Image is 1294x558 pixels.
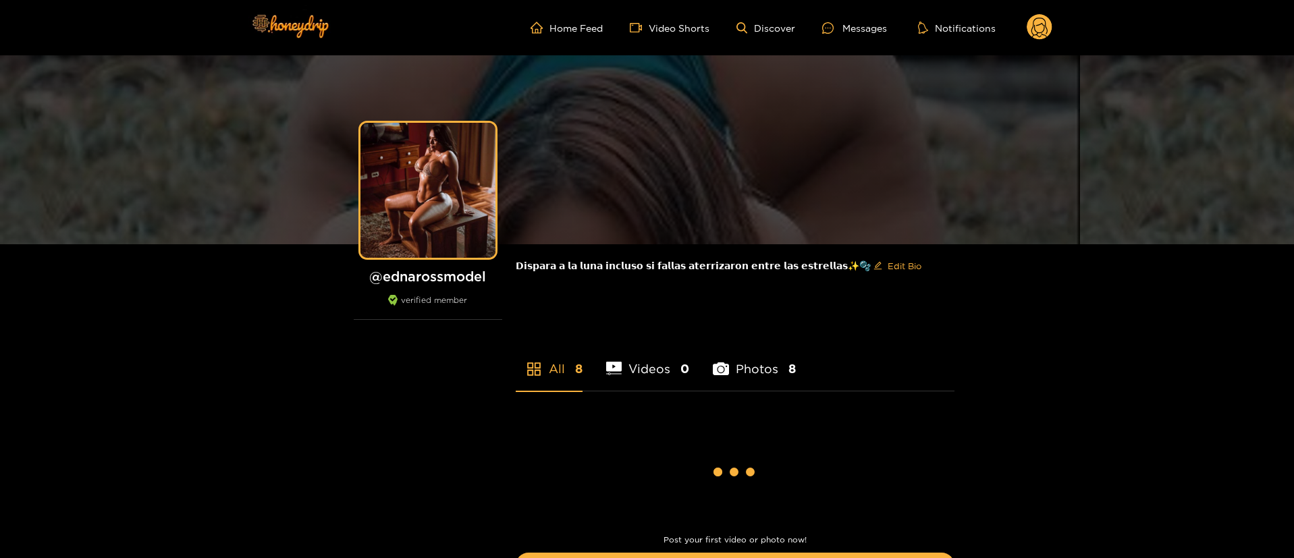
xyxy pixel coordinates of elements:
[713,330,796,391] li: Photos
[354,268,502,285] h1: @ ednarossmodel
[914,21,1000,34] button: Notifications
[871,255,924,277] button: editEdit Bio
[822,20,887,36] div: Messages
[630,22,649,34] span: video-camera
[888,259,921,273] span: Edit Bio
[606,330,690,391] li: Videos
[630,22,709,34] a: Video Shorts
[526,361,542,377] span: appstore
[873,261,882,271] span: edit
[680,360,689,377] span: 0
[531,22,603,34] a: Home Feed
[788,360,796,377] span: 8
[531,22,549,34] span: home
[354,295,502,320] div: verified member
[516,535,954,545] p: Post your first video or photo now!
[575,360,583,377] span: 8
[516,244,954,287] div: 𝗗𝗶𝘀𝗽𝗮𝗿𝗮 𝗮 𝗹𝗮 𝗹𝘂𝗻𝗮 𝗶𝗻𝗰𝗹𝘂𝘀𝗼 𝘀𝗶 𝗳𝗮𝗹𝗹𝗮𝘀 𝗮𝘁𝗲𝗿𝗿𝗶𝘇𝗮𝗿𝗼𝗻 𝗲𝗻𝘁𝗿𝗲 𝗹𝗮𝘀 𝗲𝘀𝘁𝗿𝗲𝗹𝗹𝗮𝘀✨🫧
[736,22,795,34] a: Discover
[516,330,583,391] li: All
